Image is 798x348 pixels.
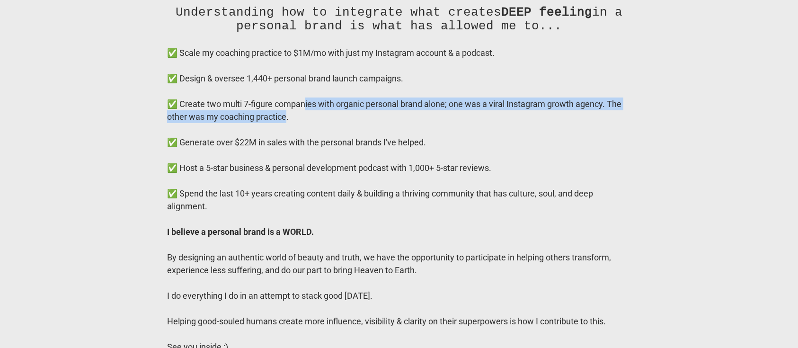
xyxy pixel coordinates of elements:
[167,227,314,237] b: I believe a personal brand is a WORLD.
[167,72,631,85] div: ✅ Design & oversee 1,440+ personal brand launch campaigns.
[167,46,631,59] div: ✅ Scale my coaching practice to $1M/mo with just my Instagram account & a podcast.
[167,98,631,123] div: ✅ Create two multi 7-figure companies with organic personal brand alone; one was a viral Instagra...
[167,251,631,277] div: By designing an authentic world of beauty and truth, we have the opportunity to participate in he...
[167,5,631,46] h2: Understanding how to integrate what creates in a personal brand is what has allowed me to...
[167,161,631,174] div: ✅ Host a 5-star business & personal development podcast with 1,000+ 5-star reviews.
[167,136,631,149] div: ✅ Generate over $22M in sales with the personal brands I've helped.
[501,5,592,19] b: DEEP feeling
[167,315,631,328] div: Helping good-souled humans create more influence, visibility & clarity on their superpowers is ho...
[167,187,631,213] div: ✅ Spend the last 10+ years creating content daily & building a thriving community that has cultur...
[167,289,631,302] div: I do everything I do in an attempt to stack good [DATE].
